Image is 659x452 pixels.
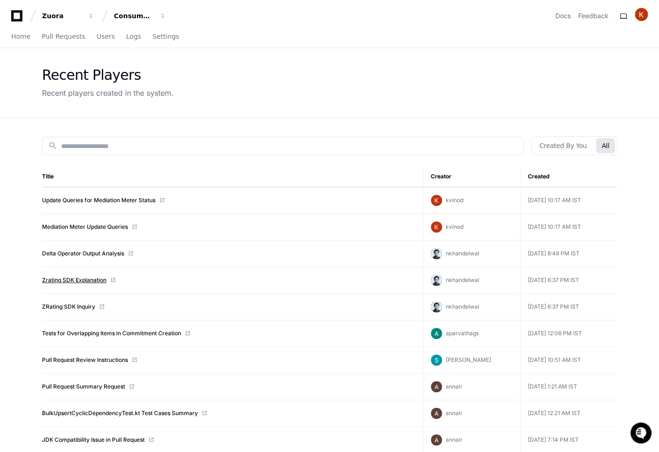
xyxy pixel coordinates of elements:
[520,166,617,187] th: Created
[32,70,153,79] div: Start new chat
[48,141,57,150] mat-icon: search
[93,98,113,105] span: Pylon
[42,330,181,337] a: Tests for Overlapping Items in Commitment Creation
[32,79,118,86] div: We're available if you need us!
[9,70,26,86] img: 1736555170064-99ba0984-63c1-480f-8ee9-699278ef63ed
[431,248,442,259] img: ACg8ocL7JbNaRcKDAHmOcFndCKvbldqgd_b193I2G4v-zqcnNpo8dEw=s96-c
[431,195,442,206] img: ACg8ocIO7jtkWN8S2iLRBR-u1BMcRY5-kg2T8U2dj_CWIxGKEUqXVg=s96-c
[42,303,95,311] a: ZRating SDK Inquiry
[97,34,115,39] span: Users
[431,354,442,366] img: ACg8ocIwQl8nUVuV--54wQ4vXlT90UsHRl14hmZWFd_0DEy7cbtoqw=s96-c
[431,434,442,445] img: ACg8ocKK1hs6bJw7Zo2nN-qhVDJ-gvC9fZ4QCyrcvL_XWJzIEmNMLg=s96-c
[11,34,30,39] span: Home
[42,87,174,99] div: Recent players created in the system.
[110,7,170,24] button: Consumption
[446,330,479,337] span: aparvathags
[42,383,125,390] a: Pull Request Summary Request
[9,9,28,28] img: PlayerZero
[446,410,463,417] span: annair
[431,381,442,392] img: ACg8ocKK1hs6bJw7Zo2nN-qhVDJ-gvC9fZ4QCyrcvL_XWJzIEmNMLg=s96-c
[9,37,170,52] div: Welcome
[42,250,124,257] a: Delta Operator Output Analysis
[66,98,113,105] a: Powered byPylon
[42,26,85,48] a: Pull Requests
[446,250,479,257] span: nkhandelwal
[520,400,617,427] td: [DATE] 12:21 AM IST
[520,294,617,320] td: [DATE] 6:37 PM IST
[423,166,520,187] th: Creator
[520,187,617,214] td: [DATE] 10:17 AM IST
[42,223,128,231] a: Mediation Meter Update Queries
[42,34,85,39] span: Pull Requests
[446,276,479,283] span: nkhandelwal
[446,383,463,390] span: annair
[520,267,617,294] td: [DATE] 6:37 PM IST
[42,436,145,444] a: JDK Compatibility Issue in Pull Request
[126,26,141,48] a: Logs
[596,138,615,153] button: All
[11,26,30,48] a: Home
[431,275,442,286] img: ACg8ocL7JbNaRcKDAHmOcFndCKvbldqgd_b193I2G4v-zqcnNpo8dEw=s96-c
[629,421,654,446] iframe: Open customer support
[431,221,442,233] img: ACg8ocIO7jtkWN8S2iLRBR-u1BMcRY5-kg2T8U2dj_CWIxGKEUqXVg=s96-c
[97,26,115,48] a: Users
[159,72,170,84] button: Start new chat
[446,197,463,204] span: kvinod
[533,138,592,153] button: Created By You
[555,11,571,21] a: Docs
[42,11,82,21] div: Zuora
[520,374,617,400] td: [DATE] 1:21 AM IST
[152,26,179,48] a: Settings
[114,11,154,21] div: Consumption
[520,214,617,240] td: [DATE] 10:17 AM IST
[42,410,198,417] a: BulkUpsertCyclicDependencyTest.kt Test Cases Summary
[42,276,106,284] a: Zrating SDK Explanation
[446,356,491,363] span: [PERSON_NAME]
[42,166,423,187] th: Title
[431,301,442,312] img: ACg8ocL7JbNaRcKDAHmOcFndCKvbldqgd_b193I2G4v-zqcnNpo8dEw=s96-c
[446,223,463,230] span: kvinod
[635,8,648,21] img: ACg8ocIO7jtkWN8S2iLRBR-u1BMcRY5-kg2T8U2dj_CWIxGKEUqXVg=s96-c
[126,34,141,39] span: Logs
[42,356,128,364] a: Pull Request Review Instructions
[152,34,179,39] span: Settings
[520,347,617,374] td: [DATE] 10:51 AM IST
[520,240,617,267] td: [DATE] 8:48 PM IST
[42,67,174,84] div: Recent Players
[520,320,617,347] td: [DATE] 12:08 PM IST
[446,436,463,443] span: annair
[431,328,442,339] img: ACg8ocIoOHCAdizJuPHrJ669gTuD7HrCyAS_Vc56sXkzop7rEv34sw=s96-c
[431,408,442,419] img: ACg8ocKK1hs6bJw7Zo2nN-qhVDJ-gvC9fZ4QCyrcvL_XWJzIEmNMLg=s96-c
[446,303,479,310] span: nkhandelwal
[42,197,155,204] a: Update Queries for Mediation Meter Status
[578,11,609,21] button: Feedback
[38,7,98,24] button: Zuora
